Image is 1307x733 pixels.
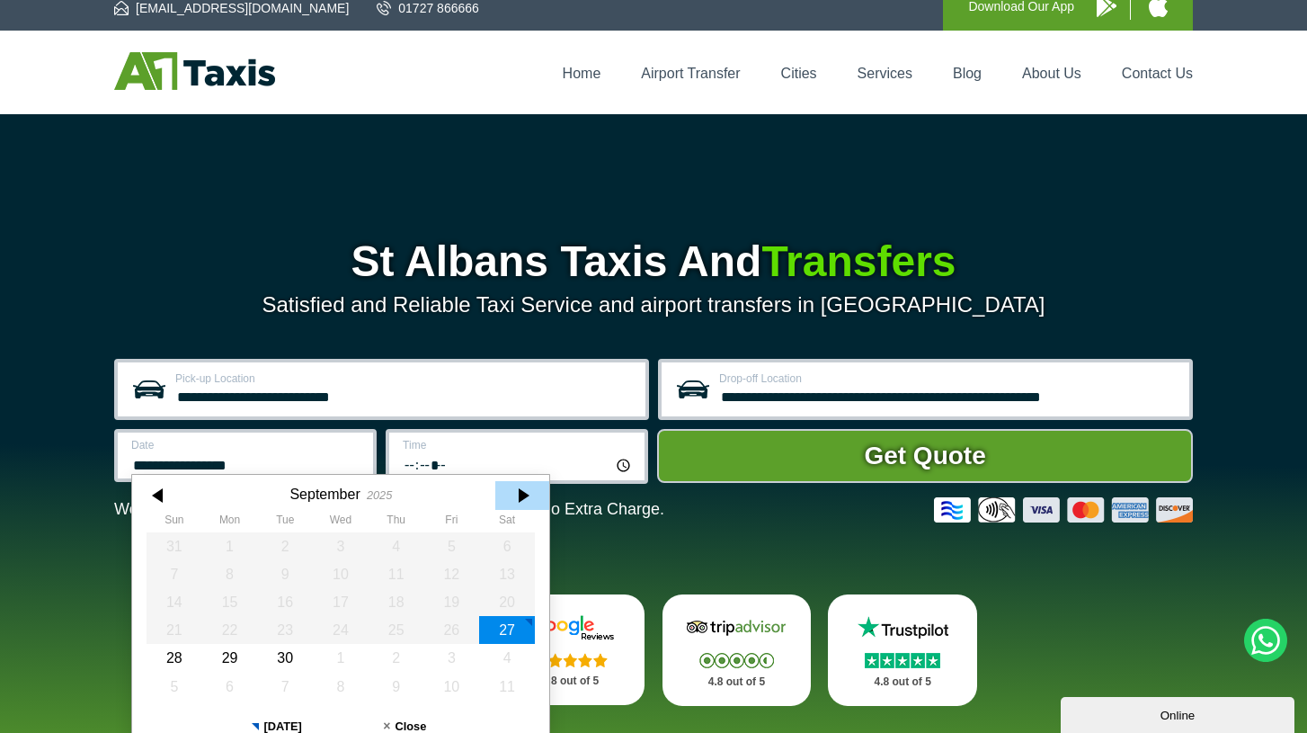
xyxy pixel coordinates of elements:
[828,594,977,706] a: Trustpilot Stars 4.8 out of 5
[424,616,480,644] div: 26 September 2025
[479,532,535,560] div: 06 September 2025
[313,514,369,532] th: Wednesday
[114,292,1193,317] p: Satisfied and Reliable Taxi Service and airport transfers in [GEOGRAPHIC_DATA]
[202,673,258,701] div: 06 October 2025
[657,429,1193,483] button: Get Quote
[202,588,258,616] div: 15 September 2025
[202,514,258,532] th: Monday
[257,673,313,701] div: 07 October 2025
[533,653,608,667] img: Stars
[848,671,957,693] p: 4.8 out of 5
[1061,693,1298,733] iframe: chat widget
[369,514,424,532] th: Thursday
[781,66,817,81] a: Cities
[369,644,424,672] div: 02 October 2025
[682,671,792,693] p: 4.8 out of 5
[424,560,480,588] div: 12 September 2025
[147,560,202,588] div: 07 September 2025
[424,644,480,672] div: 03 October 2025
[257,616,313,644] div: 23 September 2025
[147,644,202,672] div: 28 September 2025
[289,486,360,503] div: September
[761,237,956,285] span: Transfers
[313,532,369,560] div: 03 September 2025
[202,644,258,672] div: 29 September 2025
[1122,66,1193,81] a: Contact Us
[858,66,912,81] a: Services
[313,560,369,588] div: 10 September 2025
[257,588,313,616] div: 16 September 2025
[147,673,202,701] div: 05 October 2025
[257,532,313,560] div: 02 September 2025
[849,614,956,641] img: Trustpilot
[114,52,275,90] img: A1 Taxis St Albans LTD
[865,653,940,668] img: Stars
[682,614,790,641] img: Tripadvisor
[517,614,625,641] img: Google
[458,500,664,518] span: The Car at No Extra Charge.
[369,532,424,560] div: 04 September 2025
[424,532,480,560] div: 05 September 2025
[202,532,258,560] div: 01 September 2025
[131,440,362,451] label: Date
[367,488,392,502] div: 2025
[257,514,313,532] th: Tuesday
[147,514,202,532] th: Sunday
[479,644,535,672] div: 04 October 2025
[313,588,369,616] div: 17 September 2025
[641,66,740,81] a: Airport Transfer
[496,594,645,705] a: Google Stars 4.8 out of 5
[313,644,369,672] div: 01 October 2025
[479,560,535,588] div: 13 September 2025
[719,373,1178,384] label: Drop-off Location
[369,673,424,701] div: 09 October 2025
[369,560,424,588] div: 11 September 2025
[479,514,535,532] th: Saturday
[114,240,1193,283] h1: St Albans Taxis And
[313,616,369,644] div: 24 September 2025
[563,66,601,81] a: Home
[202,616,258,644] div: 22 September 2025
[479,616,535,644] div: 27 September 2025
[147,532,202,560] div: 31 August 2025
[257,560,313,588] div: 09 September 2025
[403,440,634,451] label: Time
[953,66,982,81] a: Blog
[934,497,1193,523] img: Credit And Debit Cards
[202,560,258,588] div: 08 September 2025
[1022,66,1081,81] a: About Us
[424,588,480,616] div: 19 September 2025
[369,588,424,616] div: 18 September 2025
[313,673,369,701] div: 08 October 2025
[147,616,202,644] div: 21 September 2025
[479,588,535,616] div: 20 September 2025
[257,644,313,672] div: 30 September 2025
[516,670,626,693] p: 4.8 out of 5
[662,594,812,706] a: Tripadvisor Stars 4.8 out of 5
[424,514,480,532] th: Friday
[479,673,535,701] div: 11 October 2025
[114,500,664,519] p: We Now Accept Card & Contactless Payment In
[424,673,480,701] div: 10 October 2025
[147,588,202,616] div: 14 September 2025
[699,653,774,668] img: Stars
[175,373,635,384] label: Pick-up Location
[369,616,424,644] div: 25 September 2025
